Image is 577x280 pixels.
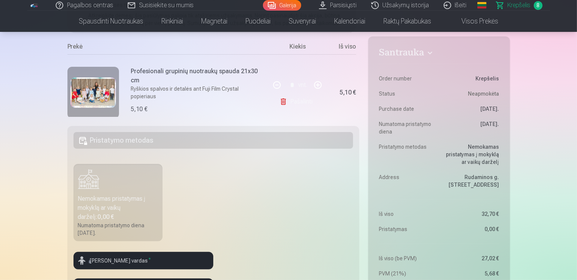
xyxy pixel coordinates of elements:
dt: Numatoma pristatymo diena [379,120,435,135]
p: Ryškios spalvos ir detalės ant Fuji Film Crystal popieriaus [131,85,265,100]
div: Numatoma pristatymo diena [DATE]. [78,222,158,237]
div: Iš viso [326,42,356,54]
div: vnt. [298,76,307,94]
h6: Profesionali grupinių nuotraukų spauda 21x30 cm [131,67,265,85]
a: Raktų pakabukas [374,11,440,32]
h5: Pristatymo metodas [73,132,353,149]
dt: Address [379,173,435,189]
dd: Krepšelis [443,75,499,82]
a: Rinkiniai [152,11,192,32]
button: Santrauka [379,47,499,61]
dt: PVM (21%) [379,270,435,277]
a: Pašalinti [280,94,316,109]
a: Visos prekės [440,11,507,32]
dd: [DATE]. [443,105,499,113]
dd: 32,70 € [443,210,499,218]
a: Suvenyrai [280,11,325,32]
span: 8 [534,1,543,10]
dd: Nemokamas pristatymas į mokyklą ar vaikų darželį [443,143,499,166]
dt: Iš viso [379,210,435,218]
dt: Status [379,90,435,98]
div: Prekė [67,42,269,54]
dd: Rudaminos g. [STREET_ADDRESS] [443,173,499,189]
dt: Pristatymo metodas [379,143,435,166]
span: Krepšelis [508,1,531,10]
dd: 0,00 € [443,225,499,233]
a: Kalendoriai [325,11,374,32]
dd: [DATE]. [443,120,499,135]
dt: Purchase date [379,105,435,113]
span: Neapmokėta [468,90,499,98]
div: Nemokamas pristatymas į mokyklą ar vaikų darželį : [78,194,158,222]
div: 5,10 € [339,90,356,95]
dt: Iš viso (be PVM) [379,255,435,262]
dd: 27,02 € [443,255,499,262]
div: 5,10 € [131,105,148,114]
img: /fa2 [30,3,39,8]
dd: 5,68 € [443,270,499,277]
dt: Pristatymas [379,225,435,233]
a: Magnetai [192,11,236,32]
dt: Order number [379,75,435,82]
b: 0,00 € [98,213,114,220]
div: Kiekis [269,42,326,54]
a: Puodeliai [236,11,280,32]
a: Spausdinti nuotraukas [70,11,152,32]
